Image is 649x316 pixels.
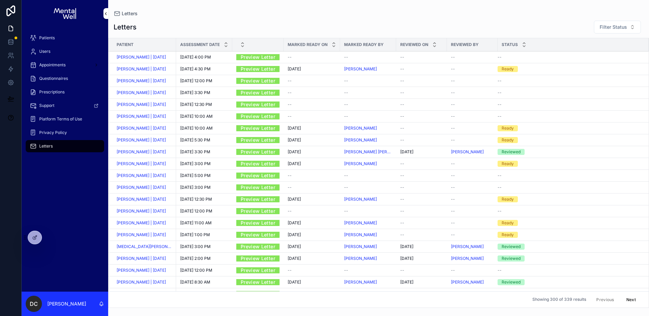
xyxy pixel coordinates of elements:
a: [PERSON_NAME] [PERSON_NAME] [344,149,392,155]
span: -- [451,137,455,143]
a: -- [288,185,336,190]
a: [PERSON_NAME] | [DATE] [117,90,166,95]
a: [DATE] 4:30 PM [180,66,228,72]
a: -- [344,78,392,84]
a: [PERSON_NAME] | [DATE] [117,126,166,131]
a: [PERSON_NAME] | [DATE] [117,208,172,214]
a: -- [498,102,641,107]
div: Ready [502,220,514,226]
span: [PERSON_NAME] | [DATE] [117,232,166,238]
a: Letters [26,140,104,152]
span: [PERSON_NAME] [344,126,377,131]
a: [PERSON_NAME] | [DATE] [117,149,166,155]
span: -- [400,185,404,190]
span: [PERSON_NAME] [344,137,377,143]
a: Preview Letter [236,123,280,133]
a: Support [26,99,104,112]
button: Select Button [594,21,641,33]
span: [DATE] [288,137,301,143]
span: -- [288,208,292,214]
span: -- [400,137,404,143]
a: [PERSON_NAME] | [DATE] [117,54,172,60]
span: -- [400,54,404,60]
span: [PERSON_NAME] | [DATE] [117,114,166,119]
a: -- [400,114,443,119]
span: -- [451,161,455,166]
span: Questionnaires [39,76,68,81]
a: [DATE] 10:00 AM [180,114,228,119]
span: -- [498,78,502,84]
a: [PERSON_NAME] [344,137,392,143]
a: [DATE] [400,149,443,155]
a: Preview Letter [236,229,280,240]
span: -- [498,208,502,214]
a: [PERSON_NAME] | [DATE] [117,137,172,143]
span: -- [498,173,502,178]
span: -- [288,173,292,178]
a: [PERSON_NAME] | [DATE] [117,54,166,60]
a: [PERSON_NAME] | [DATE] [117,78,166,84]
a: Preview Letter [236,158,280,169]
a: [PERSON_NAME] | [DATE] [117,114,172,119]
div: Ready [502,196,514,202]
a: Preview Letter [236,194,280,204]
span: -- [451,126,455,131]
span: [DATE] 1:00 PM [180,232,210,238]
a: [DATE] 4:00 PM [180,54,228,60]
div: Reviewed [502,149,521,155]
a: Preview Letter [236,113,280,119]
span: [DATE] 3:30 PM [180,149,210,155]
a: -- [400,54,443,60]
span: [PERSON_NAME] [344,161,377,166]
span: -- [400,173,404,178]
a: [DATE] [288,220,336,226]
span: -- [344,90,348,95]
a: [PERSON_NAME] [344,126,392,131]
a: [PERSON_NAME] [344,66,392,72]
span: -- [400,114,404,119]
a: [PERSON_NAME] | [DATE] [117,137,166,143]
span: -- [451,54,455,60]
span: -- [451,114,455,119]
span: -- [288,114,292,119]
span: [PERSON_NAME] | [DATE] [117,173,166,178]
a: [PERSON_NAME] | [DATE] [117,102,166,107]
span: -- [400,102,404,107]
a: [PERSON_NAME] | [DATE] [117,66,166,72]
a: Preview Letter [236,161,280,167]
a: Ready [498,137,641,143]
a: -- [400,161,443,166]
a: [PERSON_NAME] | [DATE] [117,197,166,202]
a: Ready [498,232,641,238]
span: Letters [122,10,138,17]
span: -- [344,173,348,178]
span: -- [400,220,404,226]
a: [PERSON_NAME] | [DATE] [117,78,172,84]
a: [DATE] 5:30 PM [180,137,228,143]
a: Appointments [26,59,104,71]
a: -- [400,208,443,214]
a: Preview Letter [236,184,280,190]
a: -- [451,102,494,107]
a: [DATE] [288,126,336,131]
a: Preview Letter [236,196,280,202]
a: -- [451,173,494,178]
a: Prescriptions [26,86,104,98]
span: -- [498,54,502,60]
span: [DATE] 4:30 PM [180,66,211,72]
div: Ready [502,125,514,131]
a: -- [400,102,443,107]
span: -- [498,102,502,107]
span: [DATE] [288,149,301,155]
span: -- [498,114,502,119]
span: -- [288,54,292,60]
a: Ready [498,220,641,226]
span: [PERSON_NAME] | [DATE] [117,161,166,166]
a: -- [344,114,392,119]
